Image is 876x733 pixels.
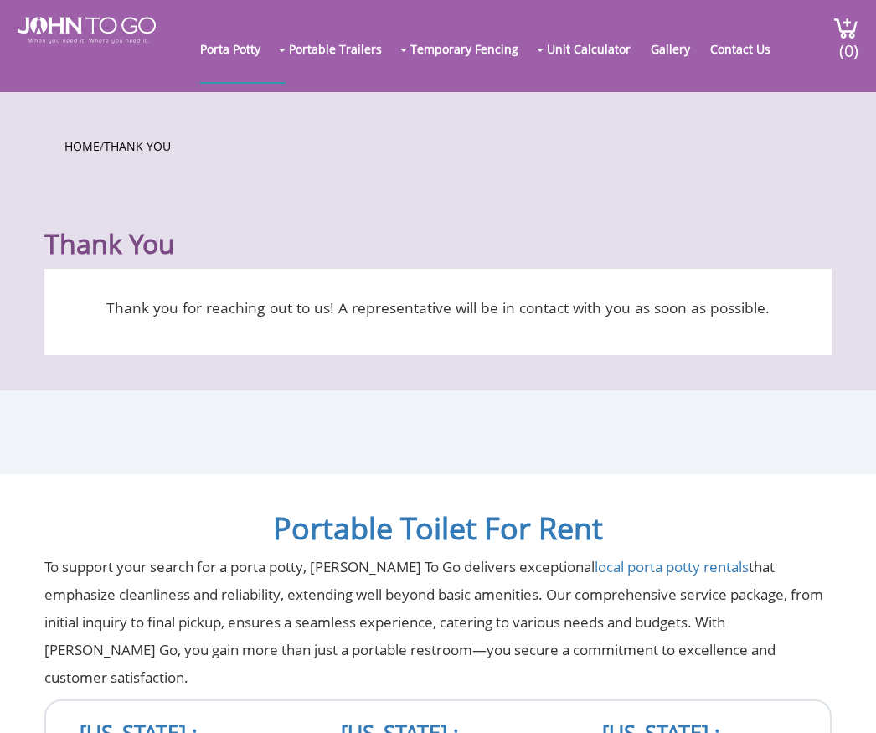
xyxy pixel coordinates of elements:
[651,15,707,82] a: Gallery
[710,15,787,82] a: Contact Us
[64,138,100,154] a: Home
[410,15,535,82] a: Temporary Fencing
[200,15,277,82] a: Porta Potty
[839,26,859,62] span: (0)
[547,15,647,82] a: Unit Calculator
[595,557,749,576] a: local porta potty rentals
[289,15,399,82] a: Portable Trailers
[833,17,858,39] img: cart a
[64,134,812,155] ul: /
[273,508,603,549] a: Portable Toilet For Rent
[44,187,832,261] h1: Thank You
[18,17,156,44] img: JOHN to go
[104,138,171,154] a: Thank You
[44,553,832,691] p: To support your search for a porta potty, [PERSON_NAME] To Go delivers exceptional that emphasize...
[70,294,806,322] p: Thank you for reaching out to us! A representative will be in contact with you as soon as possible.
